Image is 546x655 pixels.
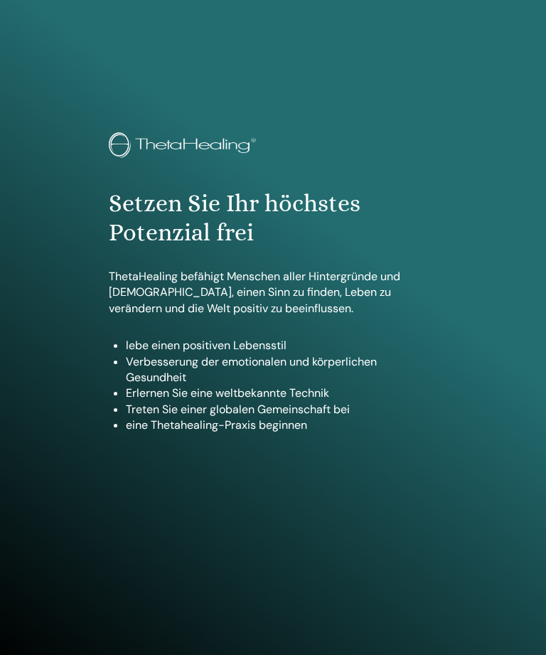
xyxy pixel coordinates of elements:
p: ThetaHealing befähigt Menschen aller Hintergründe und [DEMOGRAPHIC_DATA], einen Sinn zu finden, L... [109,269,437,316]
li: Erlernen Sie eine weltbekannte Technik [126,385,437,401]
li: Verbesserung der emotionalen und körperlichen Gesundheit [126,354,437,386]
h1: Setzen Sie Ihr höchstes Potenzial frei [109,189,437,247]
li: Treten Sie einer globalen Gemeinschaft bei [126,402,437,417]
li: eine Thetahealing-Praxis beginnen [126,417,437,433]
li: lebe einen positiven Lebensstil [126,338,437,353]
